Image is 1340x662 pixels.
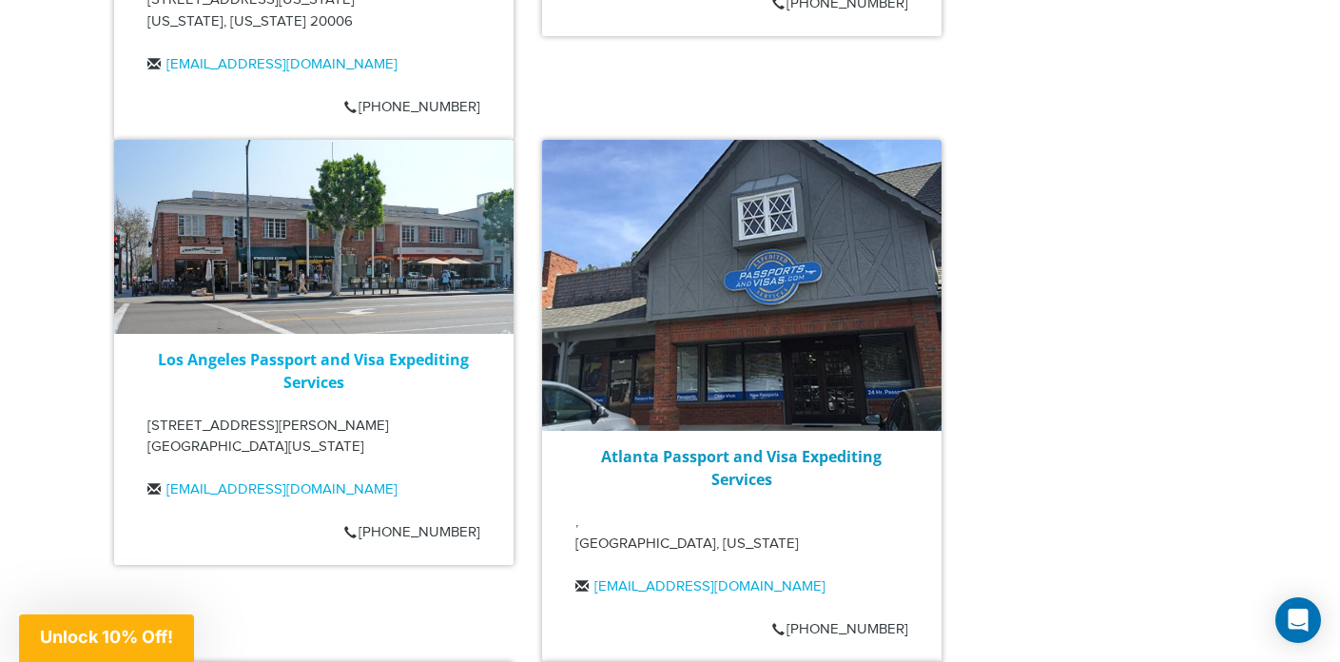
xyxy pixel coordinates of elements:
div: Unlock 10% Off! [19,614,194,662]
span: Unlock 10% Off! [40,627,173,647]
img: passports_and_visas_los_angeles_-_28de80_-_029b8f063c7946511503b0bb3931d518761db640.jpg [114,140,514,334]
a: [EMAIL_ADDRESS][DOMAIN_NAME] [594,578,825,594]
a: Atlanta Passport and Visa Expediting Services [601,446,882,490]
p: [STREET_ADDRESS][PERSON_NAME] [GEOGRAPHIC_DATA][US_STATE] [147,416,480,458]
p: [PHONE_NUMBER] [344,97,480,119]
p: , [GEOGRAPHIC_DATA], [US_STATE] [575,512,908,555]
a: Los Angeles Passport and Visa Expediting Services [158,349,469,393]
p: [PHONE_NUMBER] [772,619,908,641]
div: Open Intercom Messenger [1275,597,1321,643]
a: [EMAIL_ADDRESS][DOMAIN_NAME] [166,56,398,72]
p: [PHONE_NUMBER] [344,522,480,544]
a: [EMAIL_ADDRESS][DOMAIN_NAME] [166,481,398,497]
img: atlanta-passport-office_-_28de80_-_029b8f063c7946511503b0bb3931d518761db640.jpg [542,140,942,431]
